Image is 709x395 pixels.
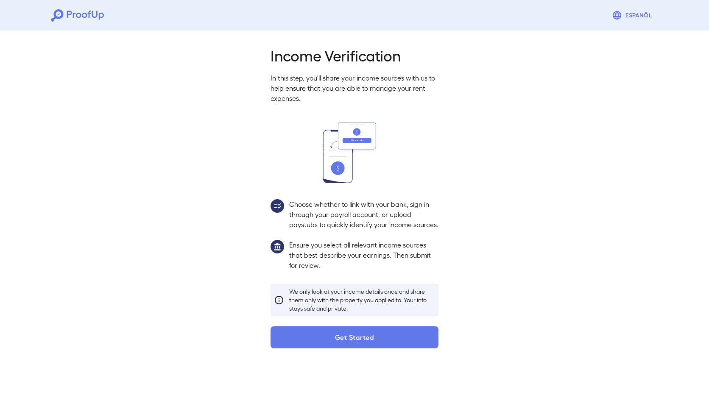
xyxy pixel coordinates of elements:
img: group1.svg [271,240,284,253]
p: Choose whether to link with your bank, sign in through your payroll account, or upload paystubs t... [289,199,438,230]
button: Get Started [271,326,438,348]
h2: Income Verification [271,46,438,64]
p: We only look at your income details once and share them only with the property you applied to. Yo... [289,287,435,313]
p: Ensure you select all relevant income sources that best describe your earnings. Then submit for r... [289,240,438,270]
button: Espanõl [609,7,658,24]
p: In this step, you'll share your income sources with us to help ensure that you are able to manage... [271,73,438,103]
img: group2.svg [271,199,284,213]
img: transfer_money.svg [323,122,386,183]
